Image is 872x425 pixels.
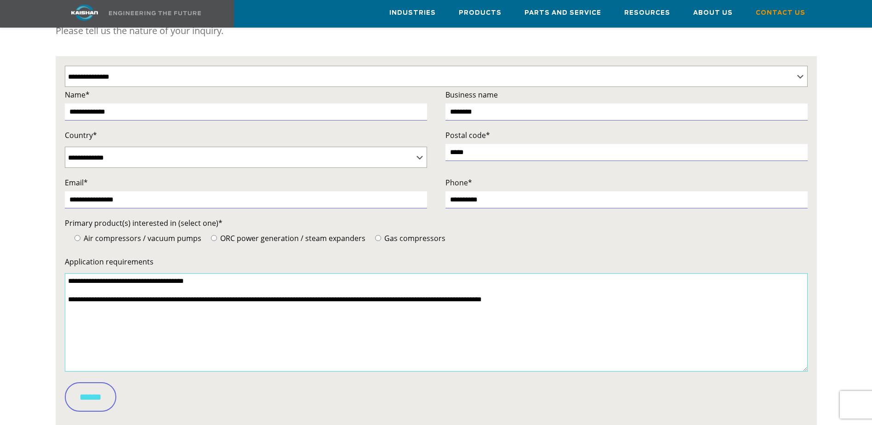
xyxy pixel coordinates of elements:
span: ORC power generation / steam expanders [218,233,365,243]
a: Parts and Service [524,0,601,25]
input: Gas compressors [375,235,381,241]
img: Engineering the future [109,11,201,15]
input: ORC power generation / steam expanders [211,235,217,241]
span: Resources [624,8,670,18]
a: About Us [693,0,733,25]
label: Name* [65,88,427,101]
img: kaishan logo [50,5,119,21]
span: Parts and Service [524,8,601,18]
a: Contact Us [756,0,805,25]
span: Products [459,8,502,18]
span: Industries [389,8,436,18]
label: Business name [445,88,808,101]
label: Application requirements [65,255,808,268]
label: Postal code* [445,129,808,142]
label: Phone* [445,176,808,189]
a: Products [459,0,502,25]
a: Industries [389,0,436,25]
input: Air compressors / vacuum pumps [74,235,80,241]
span: Air compressors / vacuum pumps [82,233,201,243]
label: Country* [65,129,427,142]
a: Resources [624,0,670,25]
span: Gas compressors [382,233,445,243]
form: Contact form [65,88,808,419]
p: Please tell us the nature of your inquiry. [56,22,817,40]
span: Contact Us [756,8,805,18]
span: About Us [693,8,733,18]
label: Email* [65,176,427,189]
